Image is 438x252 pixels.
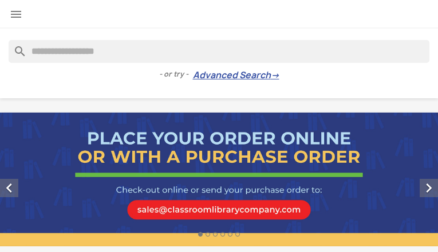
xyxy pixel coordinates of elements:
[193,70,279,81] a: Advanced Search→
[420,179,438,197] i: 
[9,40,22,54] i: search
[159,69,193,80] span: - or try -
[9,40,429,63] input: Search
[271,70,279,81] span: →
[9,7,23,21] i: 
